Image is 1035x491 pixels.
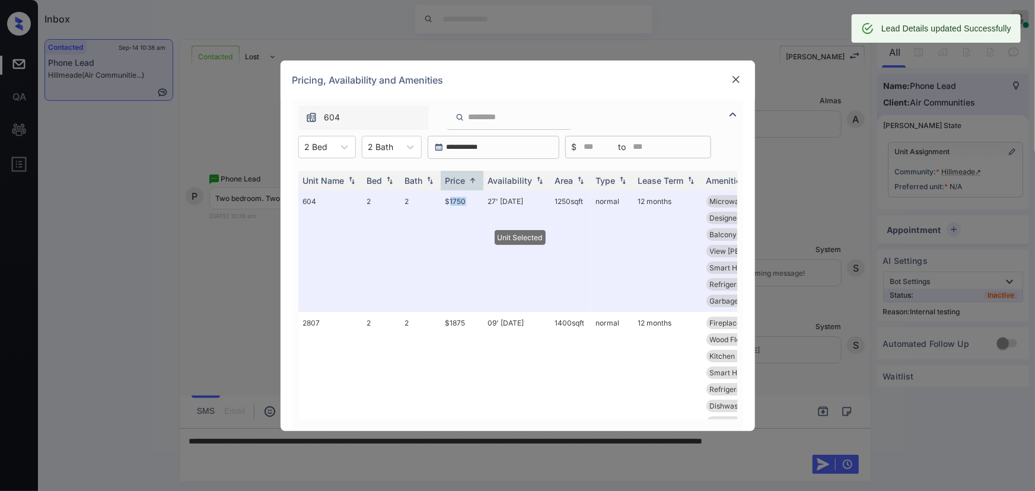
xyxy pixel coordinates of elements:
[384,176,396,184] img: sorting
[488,176,533,186] div: Availability
[881,18,1011,39] div: Lead Details updated Successfully
[710,213,771,222] span: Designer Cabine...
[483,312,550,433] td: 09' [DATE]
[710,385,766,394] span: Refrigerator Le...
[367,176,383,186] div: Bed
[298,190,362,312] td: 604
[706,176,746,186] div: Amenities
[710,352,772,361] span: Kitchen Upgrade...
[617,176,629,184] img: sorting
[305,111,317,123] img: icon-zuma
[324,111,340,124] span: 604
[591,190,633,312] td: normal
[710,401,750,410] span: Dishwasher
[633,312,702,433] td: 12 months
[483,190,550,312] td: 27' [DATE]
[710,280,766,289] span: Refrigerator Le...
[710,368,775,377] span: Smart Home Ther...
[534,176,546,184] img: sorting
[400,312,441,433] td: 2
[710,318,741,327] span: Fireplace
[424,176,436,184] img: sorting
[710,197,748,206] span: Microwave
[710,263,775,272] span: Smart Home Ther...
[710,247,786,256] span: View [PERSON_NAME]
[550,190,591,312] td: 1250 sqft
[619,141,626,154] span: to
[441,312,483,433] td: $1875
[710,335,763,344] span: Wood Flooring 1
[467,176,479,185] img: sorting
[638,176,684,186] div: Lease Term
[596,176,616,186] div: Type
[303,176,345,186] div: Unit Name
[456,112,464,123] img: icon-zuma
[726,107,740,122] img: icon-zuma
[441,190,483,312] td: $1750
[555,176,574,186] div: Area
[362,190,400,312] td: 2
[591,312,633,433] td: normal
[400,190,441,312] td: 2
[685,176,697,184] img: sorting
[710,418,762,427] span: Walk-in Closets
[445,176,466,186] div: Price
[575,176,587,184] img: sorting
[346,176,358,184] img: sorting
[298,312,362,433] td: 2807
[550,312,591,433] td: 1400 sqft
[710,230,737,239] span: Balcony
[572,141,577,154] span: $
[710,296,772,305] span: Garbage disposa...
[730,74,742,85] img: close
[281,60,755,100] div: Pricing, Availability and Amenities
[633,190,702,312] td: 12 months
[405,176,423,186] div: Bath
[362,312,400,433] td: 2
